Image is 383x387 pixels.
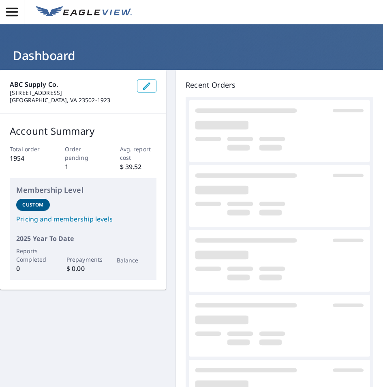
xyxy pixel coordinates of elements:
p: $ 0.00 [66,264,100,273]
p: Avg. report cost [120,145,157,162]
p: 1954 [10,153,47,163]
p: ABC Supply Co. [10,80,131,89]
p: 1 [65,162,102,172]
p: Reports Completed [16,247,50,264]
img: EV Logo [36,6,132,18]
p: [GEOGRAPHIC_DATA], VA 23502-1923 [10,97,131,104]
p: Order pending [65,145,102,162]
p: 2025 Year To Date [16,234,150,243]
p: Recent Orders [186,80,373,90]
p: 0 [16,264,50,273]
p: Custom [22,201,43,209]
p: Total order [10,145,47,153]
a: EV Logo [31,1,137,23]
p: $ 39.52 [120,162,157,172]
a: Pricing and membership levels [16,214,150,224]
p: Account Summary [10,124,156,138]
p: Membership Level [16,185,150,196]
h1: Dashboard [10,47,373,64]
p: Balance [117,256,150,264]
p: Prepayments [66,255,100,264]
p: [STREET_ADDRESS] [10,89,131,97]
